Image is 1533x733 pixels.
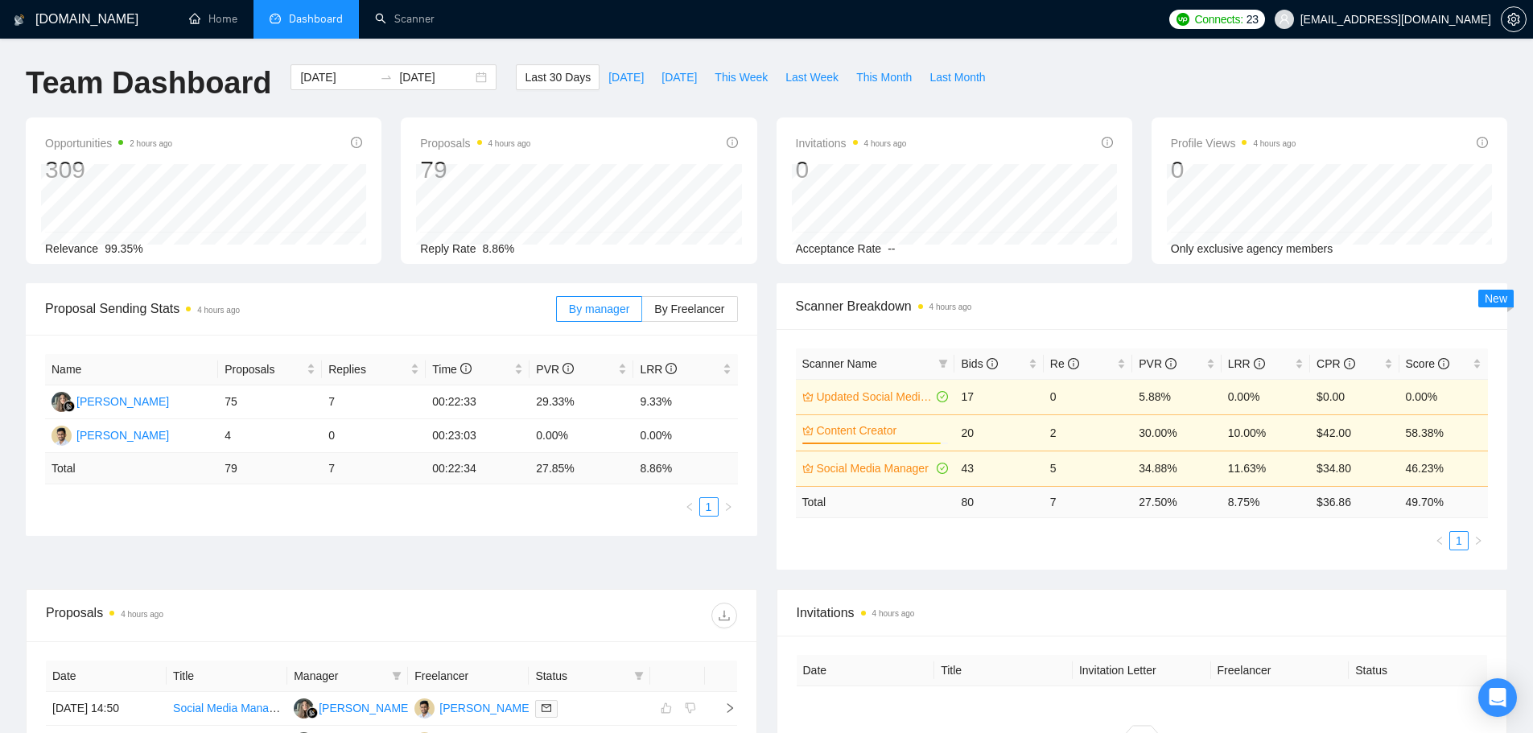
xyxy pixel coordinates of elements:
span: LRR [1228,357,1265,370]
span: [DATE] [608,68,644,86]
img: logo [14,7,25,33]
span: Scanner Breakdown [796,296,1489,316]
span: left [1435,536,1444,546]
li: 1 [1449,531,1469,550]
th: Proposals [218,354,322,385]
td: 58.38% [1399,414,1488,451]
input: End date [399,68,472,86]
span: Profile Views [1171,134,1296,153]
span: Last 30 Days [525,68,591,86]
td: 8.86 % [633,453,737,484]
img: gigradar-bm.png [307,707,318,719]
time: 4 hours ago [488,139,531,148]
time: 4 hours ago [929,303,972,311]
li: Previous Page [1430,531,1449,550]
td: 2 [1044,414,1132,451]
a: Content Creator [817,422,946,439]
th: Manager [287,661,408,692]
td: 0.00% [1222,379,1310,414]
div: 79 [420,154,530,185]
span: This Month [856,68,912,86]
a: SH[PERSON_NAME] [414,701,532,714]
td: 75 [218,385,322,419]
span: info-circle [1477,137,1488,148]
img: LK [294,698,314,719]
span: right [1473,536,1483,546]
span: 99.35% [105,242,142,255]
li: 1 [699,497,719,517]
span: info-circle [1438,358,1449,369]
button: left [680,497,699,517]
span: check-circle [937,463,948,474]
td: 00:22:34 [426,453,530,484]
a: 1 [700,498,718,516]
span: Connects: [1194,10,1242,28]
td: [DATE] 14:50 [46,692,167,726]
td: 00:23:03 [426,419,530,453]
span: Opportunities [45,134,172,153]
span: Replies [328,360,407,378]
img: SH [414,698,435,719]
button: right [1469,531,1488,550]
span: mail [542,703,551,713]
th: Name [45,354,218,385]
span: info-circle [727,137,738,148]
span: filter [938,359,948,369]
td: 43 [954,451,1043,486]
li: Previous Page [680,497,699,517]
div: [PERSON_NAME] [439,699,532,717]
span: Status [535,667,627,685]
span: info-circle [1254,358,1265,369]
span: 23 [1247,10,1259,28]
span: crown [802,391,814,402]
a: 1 [1450,532,1468,550]
th: Replies [322,354,426,385]
a: LK[PERSON_NAME] [294,701,411,714]
td: 17 [954,379,1043,414]
span: Proposals [225,360,303,378]
td: Total [796,486,955,517]
span: filter [631,664,647,688]
button: [DATE] [600,64,653,90]
td: 7 [322,385,426,419]
td: 4 [218,419,322,453]
button: [DATE] [653,64,706,90]
span: download [712,609,736,622]
td: 30.00% [1132,414,1221,451]
span: info-circle [1344,358,1355,369]
span: to [380,71,393,84]
td: 5.88% [1132,379,1221,414]
span: -- [888,242,895,255]
span: Dashboard [289,12,343,26]
td: 0 [1044,379,1132,414]
time: 4 hours ago [1253,139,1296,148]
span: 8.86% [483,242,515,255]
button: setting [1501,6,1527,32]
time: 4 hours ago [872,609,915,618]
button: right [719,497,738,517]
img: LK [52,392,72,412]
span: Proposal Sending Stats [45,299,556,319]
td: $0.00 [1310,379,1399,414]
span: info-circle [666,363,677,374]
button: Last Week [777,64,847,90]
time: 4 hours ago [121,610,163,619]
button: This Week [706,64,777,90]
span: By manager [569,303,629,315]
span: Reply Rate [420,242,476,255]
span: Relevance [45,242,98,255]
div: 0 [796,154,907,185]
td: 46.23% [1399,451,1488,486]
div: [PERSON_NAME] [76,393,169,410]
time: 4 hours ago [197,306,240,315]
td: 29.33% [530,385,633,419]
span: right [723,502,733,512]
span: New [1485,292,1507,305]
span: LRR [640,363,677,376]
span: crown [802,463,814,474]
span: swap-right [380,71,393,84]
span: info-circle [1102,137,1113,148]
span: [DATE] [661,68,697,86]
div: Proposals [46,603,391,628]
a: homeHome [189,12,237,26]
